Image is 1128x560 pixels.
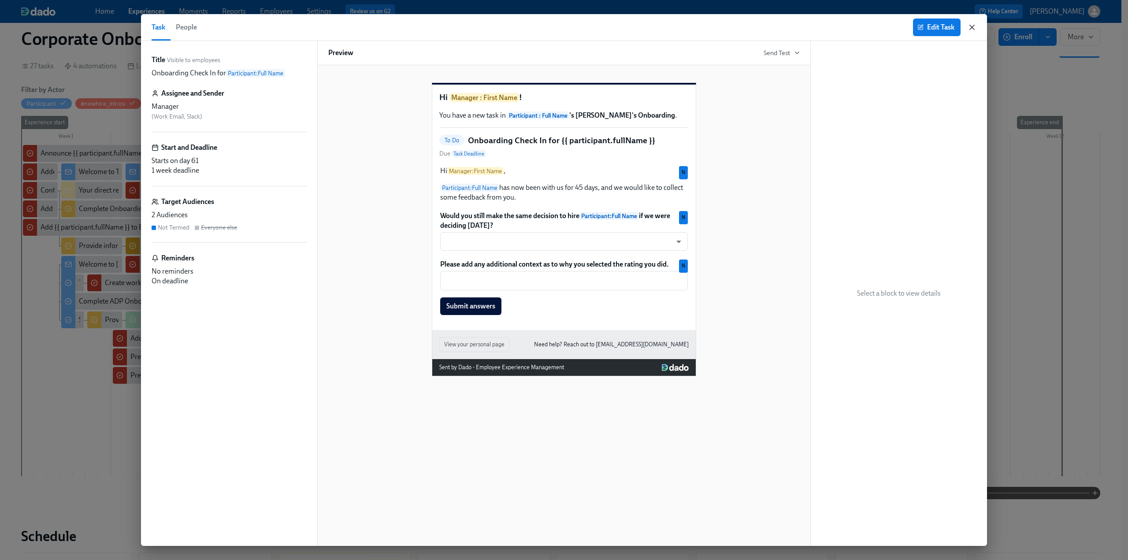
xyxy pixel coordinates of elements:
[152,210,307,220] div: 2 Audiences
[158,223,189,232] div: Not Termed
[919,23,954,32] span: Edit Task
[811,41,987,546] div: Select a block to view details
[152,21,165,33] span: Task
[439,259,689,316] div: Please add any additional context as to why you selected the rating you did.Submit answersN
[201,223,237,232] div: Everyone else
[161,197,214,207] h6: Target Audiences
[439,111,689,120] p: You have a new task in .
[444,340,505,349] span: View your personal page
[152,68,285,78] p: Onboarding Check In for
[152,113,202,120] span: ( Work Email, Slack )
[439,137,464,144] span: To Do
[439,92,689,104] h1: Hi !
[439,210,689,252] div: Would you still make the same decision to hireParticipant:Full Nameif we were deciding [DATE]?​N
[449,93,519,102] span: Manager : First Name
[679,166,688,179] div: Used by Not Termed audience
[161,253,194,263] h6: Reminders
[439,149,486,158] span: Due
[167,56,220,64] span: Visible to employees
[161,143,217,152] h6: Start and Deadline
[468,135,655,146] h5: Onboarding Check In for {{ participant.fullName }}
[452,150,486,157] span: Task Deadline
[328,48,353,58] h6: Preview
[913,19,961,36] button: Edit Task
[507,111,569,119] span: Participant : Full Name
[439,165,689,203] div: HiManager:First Name, Participant:Full Namehas now been with us for 45 days, and we would like to...
[507,111,675,119] strong: 's [PERSON_NAME]'s Onboarding
[534,340,689,349] a: Need help? Reach out to [EMAIL_ADDRESS][DOMAIN_NAME]
[226,69,285,77] span: Participant : Full Name
[161,89,224,98] h6: Assignee and Sender
[152,267,307,276] div: No reminders
[662,364,689,371] img: Dado
[679,211,688,224] div: Used by Not Termed audience
[764,48,800,57] button: Send Test
[152,166,199,174] span: 1 week deadline
[152,102,307,111] div: Manager
[176,21,197,33] span: People
[152,55,165,65] label: Title
[679,260,688,273] div: Used by Not Termed audience
[152,276,307,286] div: On deadline
[439,337,509,352] button: View your personal page
[152,156,307,166] div: Starts on day 61
[439,363,564,372] div: Sent by Dado - Employee Experience Management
